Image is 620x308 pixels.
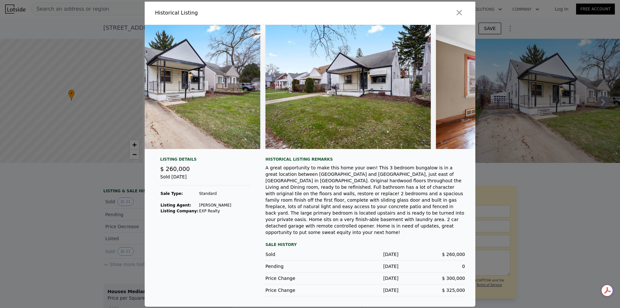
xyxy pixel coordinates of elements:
[442,252,465,257] span: $ 260,000
[332,263,398,270] div: [DATE]
[160,209,198,213] strong: Listing Company:
[265,275,332,281] div: Price Change
[95,25,260,149] img: Property Img
[199,208,232,214] td: EXP Realty
[265,241,465,249] div: Sale History
[160,157,250,165] div: Listing Details
[332,251,398,258] div: [DATE]
[265,165,465,236] div: A great opportunity to make this home your own! This 3 bedroom bungalow is in a great location be...
[265,251,332,258] div: Sold
[265,157,465,162] div: Historical Listing remarks
[199,202,232,208] td: [PERSON_NAME]
[265,263,332,270] div: Pending
[398,263,465,270] div: 0
[332,275,398,281] div: [DATE]
[160,203,191,207] strong: Listing Agent:
[155,9,307,17] div: Historical Listing
[160,165,190,172] span: $ 260,000
[265,25,431,149] img: Property Img
[199,191,232,196] td: Standard
[442,276,465,281] span: $ 300,000
[442,288,465,293] span: $ 325,000
[436,25,601,149] img: Property Img
[160,174,250,186] div: Sold [DATE]
[160,191,183,196] strong: Sale Type:
[332,287,398,293] div: [DATE]
[265,287,332,293] div: Price Change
